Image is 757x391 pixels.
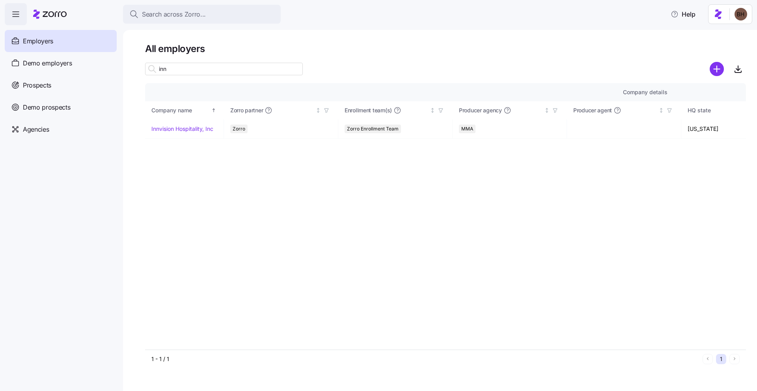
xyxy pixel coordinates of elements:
[315,108,321,113] div: Not sorted
[5,118,117,140] a: Agencies
[5,30,117,52] a: Employers
[23,102,71,112] span: Demo prospects
[123,5,281,24] button: Search across Zorro...
[23,36,53,46] span: Employers
[710,62,724,76] svg: add icon
[703,354,713,364] button: Previous page
[544,108,550,113] div: Not sorted
[151,106,210,115] div: Company name
[5,74,117,96] a: Prospects
[345,106,392,114] span: Enrollment team(s)
[459,106,502,114] span: Producer agency
[671,9,695,19] span: Help
[658,108,664,113] div: Not sorted
[145,63,303,75] input: Search employer
[23,80,51,90] span: Prospects
[461,125,473,133] span: MMA
[224,101,338,119] th: Zorro partnerNot sorted
[735,8,747,20] img: c3c218ad70e66eeb89914ccc98a2927c
[338,101,453,119] th: Enrollment team(s)Not sorted
[145,43,746,55] h1: All employers
[151,125,213,133] a: Innvision Hospitality, Inc
[145,101,224,119] th: Company nameSorted ascending
[5,52,117,74] a: Demo employers
[211,108,216,113] div: Sorted ascending
[5,96,117,118] a: Demo prospects
[453,101,567,119] th: Producer agencyNot sorted
[151,355,699,363] div: 1 - 1 / 1
[573,106,612,114] span: Producer agent
[230,106,263,114] span: Zorro partner
[233,125,245,133] span: Zorro
[664,6,702,22] button: Help
[430,108,435,113] div: Not sorted
[567,101,681,119] th: Producer agentNot sorted
[142,9,206,19] span: Search across Zorro...
[729,354,740,364] button: Next page
[23,125,49,134] span: Agencies
[716,354,726,364] button: 1
[23,58,72,68] span: Demo employers
[347,125,399,133] span: Zorro Enrollment Team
